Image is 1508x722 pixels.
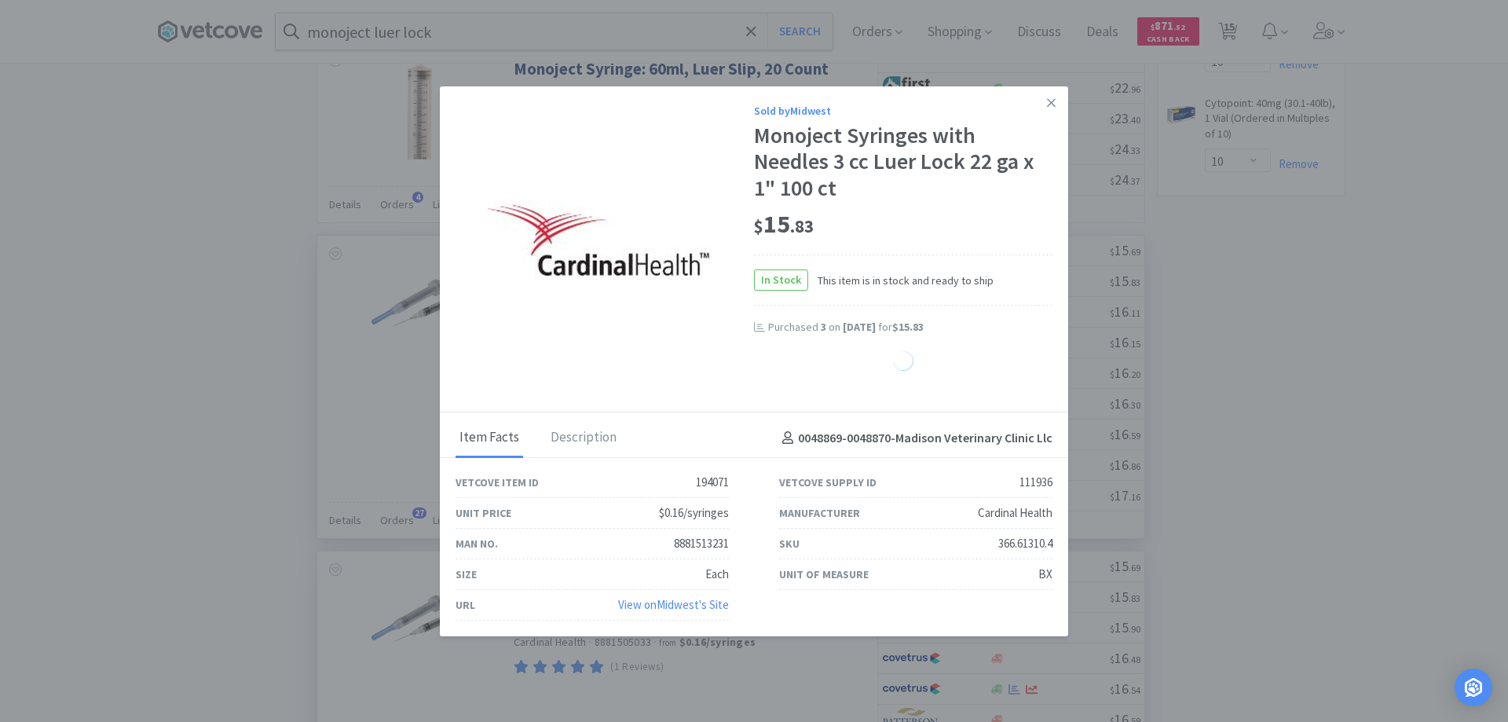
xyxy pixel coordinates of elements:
[705,565,729,584] div: Each
[674,534,729,553] div: 8881513231
[547,419,620,458] div: Description
[779,504,860,522] div: Manufacturer
[456,474,539,491] div: Vetcove Item ID
[998,534,1052,553] div: 366.61310.4
[779,566,869,583] div: Unit of Measure
[978,504,1052,522] div: Cardinal Health
[1038,565,1052,584] div: BX
[1019,473,1052,492] div: 111936
[1455,669,1492,706] div: Open Intercom Messenger
[754,123,1052,202] div: Monoject Syringes with Needles 3 cc Luer Lock 22 ga x 1" 100 ct
[456,566,477,583] div: Size
[659,504,729,522] div: $0.16/syringes
[779,535,800,552] div: SKU
[754,215,763,237] span: $
[892,320,924,334] span: $15.83
[696,473,729,492] div: 194071
[821,320,826,334] span: 3
[754,208,814,240] span: 15
[754,102,1052,119] div: Sold by Midwest
[456,535,498,552] div: Man No.
[843,320,876,334] span: [DATE]
[755,270,807,290] span: In Stock
[776,428,1052,449] h4: 0048869-0048870 - Madison Veterinary Clinic Llc
[808,272,994,289] span: This item is in stock and ready to ship
[779,474,877,491] div: Vetcove Supply ID
[456,596,475,614] div: URL
[456,419,523,458] div: Item Facts
[768,320,1052,335] div: Purchased on for
[618,597,729,612] a: View onMidwest's Site
[487,200,723,288] img: 6da0ed042781492bb08e804c2c046580_111936.jpeg
[790,215,814,237] span: . 83
[456,504,511,522] div: Unit Price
